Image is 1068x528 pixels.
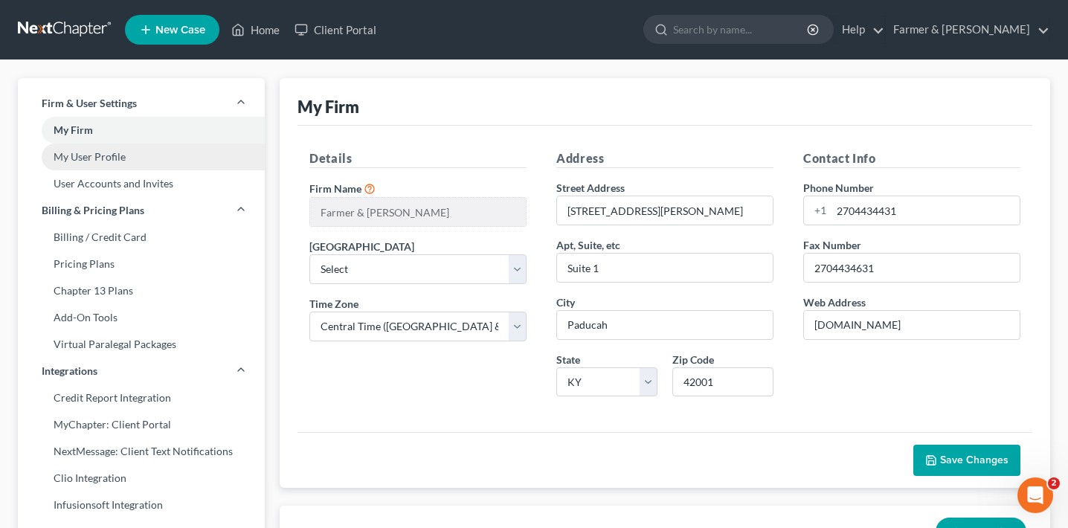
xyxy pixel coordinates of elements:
iframe: Intercom live chat [1017,477,1053,513]
span: New Case [155,25,205,36]
a: Pricing Plans [18,251,265,277]
a: Infusionsoft Integration [18,492,265,518]
a: Chapter 13 Plans [18,277,265,304]
div: My Firm [297,96,359,117]
a: Integrations [18,358,265,384]
input: Enter phone... [831,196,1020,225]
label: Street Address [556,180,625,196]
label: Zip Code [672,352,714,367]
label: Fax Number [803,237,861,253]
input: Enter address... [557,196,773,225]
span: 2 [1048,477,1060,489]
a: Firm & User Settings [18,90,265,117]
label: City [556,294,575,310]
label: Web Address [803,294,866,310]
a: My User Profile [18,144,265,170]
label: Apt, Suite, etc [556,237,620,253]
input: Search by name... [673,16,809,43]
input: Enter fax... [804,254,1020,282]
a: Farmer & [PERSON_NAME] [886,16,1049,43]
button: Save Changes [913,445,1020,476]
input: Enter city... [557,311,773,339]
span: Integrations [42,364,97,379]
span: Save Changes [940,454,1009,466]
div: +1 [804,196,831,225]
a: Credit Report Integration [18,384,265,411]
label: [GEOGRAPHIC_DATA] [309,239,414,254]
input: XXXXX [672,367,773,397]
h5: Contact Info [803,149,1020,168]
span: Firm & User Settings [42,96,137,111]
label: Time Zone [309,296,358,312]
a: My Firm [18,117,265,144]
a: User Accounts and Invites [18,170,265,197]
h5: Address [556,149,773,168]
a: Billing & Pricing Plans [18,197,265,224]
a: Add-On Tools [18,304,265,331]
a: Home [224,16,287,43]
a: Billing / Credit Card [18,224,265,251]
input: Enter name... [310,198,526,226]
span: Billing & Pricing Plans [42,203,144,218]
span: Firm Name [309,182,361,195]
a: Client Portal [287,16,384,43]
input: Enter web address.... [804,311,1020,339]
a: Virtual Paralegal Packages [18,331,265,358]
a: NextMessage: Client Text Notifications [18,438,265,465]
label: State [556,352,580,367]
a: Clio Integration [18,465,265,492]
a: Help [834,16,884,43]
label: Phone Number [803,180,874,196]
input: (optional) [557,254,773,282]
a: MyChapter: Client Portal [18,411,265,438]
h5: Details [309,149,527,168]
